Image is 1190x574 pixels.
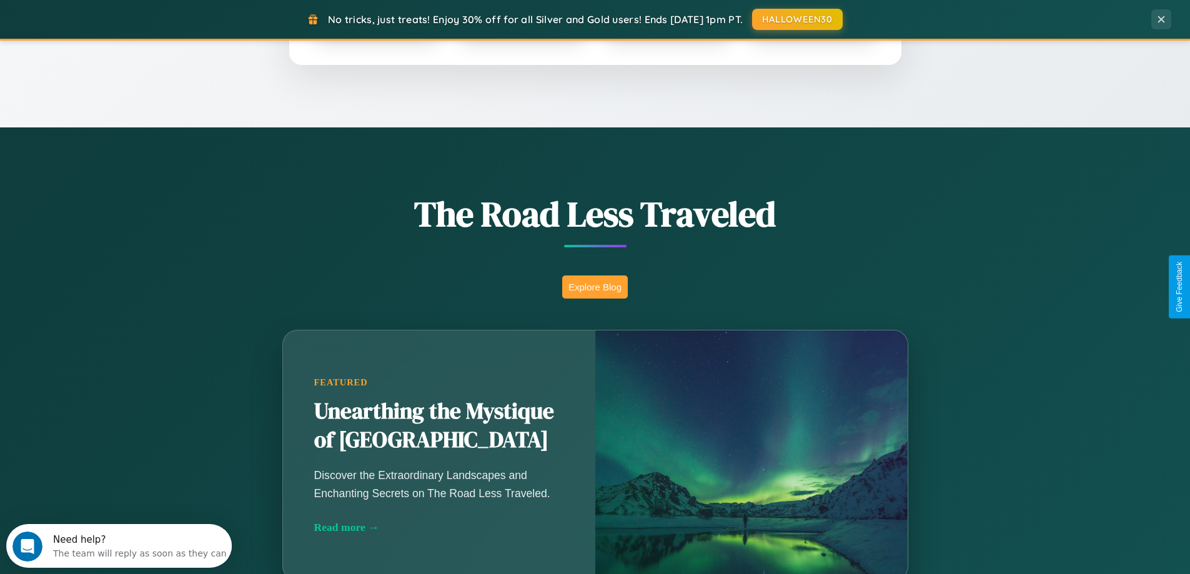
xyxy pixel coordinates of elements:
button: Explore Blog [562,275,628,299]
div: Give Feedback [1175,262,1184,312]
div: Featured [314,377,564,388]
div: Open Intercom Messenger [5,5,232,39]
span: No tricks, just treats! Enjoy 30% off for all Silver and Gold users! Ends [DATE] 1pm PT. [328,13,743,26]
div: Read more → [314,521,564,534]
iframe: Intercom live chat discovery launcher [6,524,232,568]
h1: The Road Less Traveled [221,190,970,238]
div: The team will reply as soon as they can [47,21,221,34]
iframe: Intercom live chat [12,532,42,562]
h2: Unearthing the Mystique of [GEOGRAPHIC_DATA] [314,397,564,455]
div: Need help? [47,11,221,21]
button: HALLOWEEN30 [752,9,843,30]
p: Discover the Extraordinary Landscapes and Enchanting Secrets on The Road Less Traveled. [314,467,564,502]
